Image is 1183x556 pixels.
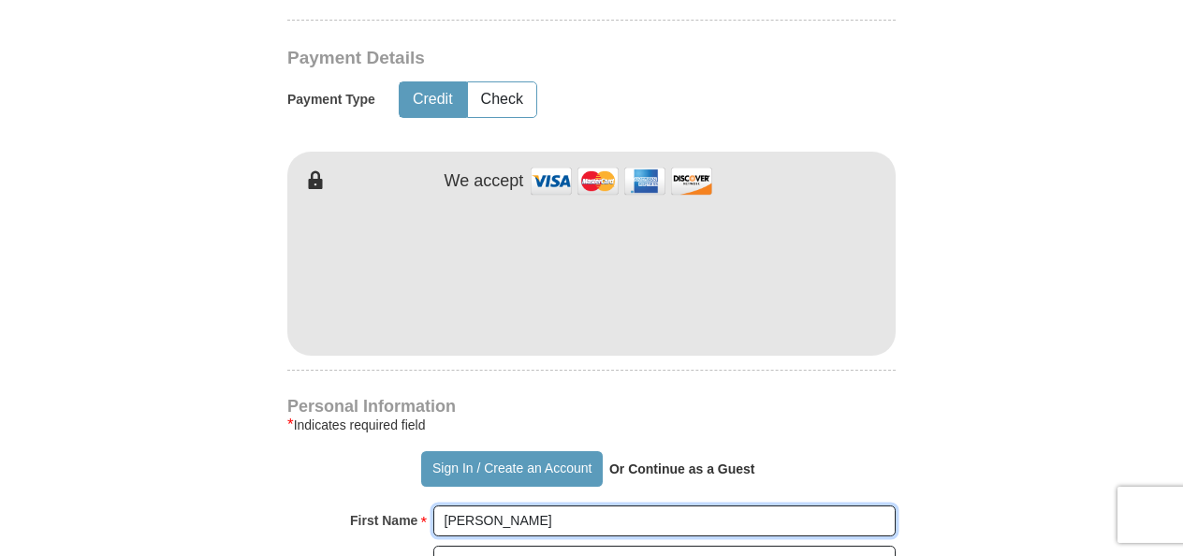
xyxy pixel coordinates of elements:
strong: Or Continue as a Guest [609,461,755,476]
button: Sign In / Create an Account [421,451,602,487]
button: Credit [400,82,466,117]
h5: Payment Type [287,92,375,108]
strong: First Name [350,507,417,534]
button: Check [468,82,536,117]
h4: Personal Information [287,399,896,414]
h4: We accept [445,171,524,192]
img: credit cards accepted [528,161,715,201]
div: Indicates required field [287,414,896,436]
h3: Payment Details [287,48,765,69]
